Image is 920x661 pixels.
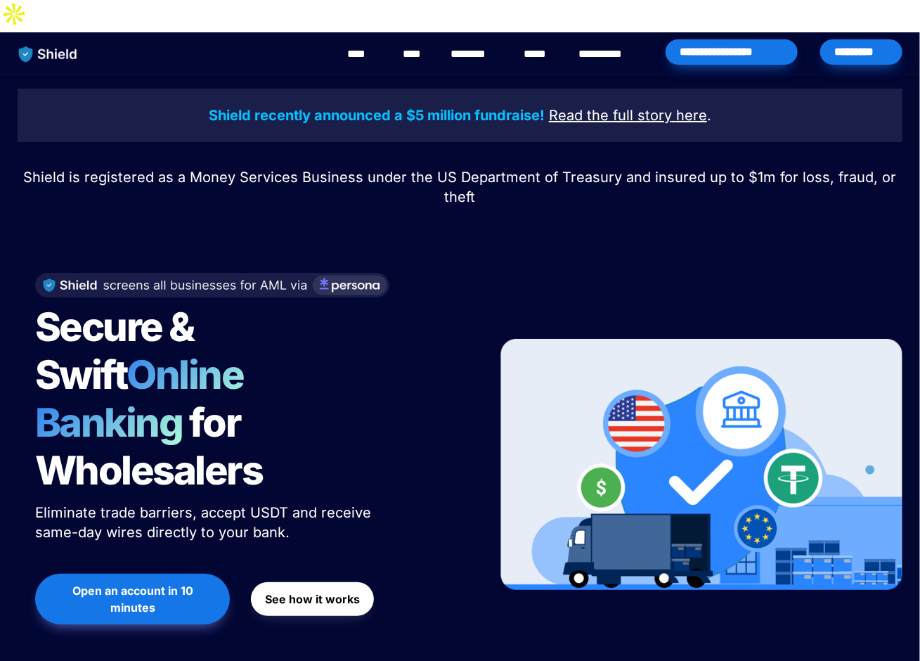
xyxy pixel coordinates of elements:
span: for Wholesalers [35,399,263,494]
a: Read the full story [549,109,672,123]
button: See how it works [251,582,374,616]
strong: Open an account in 10 minutes [72,584,196,615]
u: Read the full story [549,107,672,124]
u: here [676,107,707,124]
a: Open an account in 10 minutes [35,567,230,631]
span: Online Banking [35,351,258,447]
strong: Shield recently announced a $5 million fundraise! [209,107,545,124]
span: Eliminate trade barriers, accept USDT and receive same-day wires directly to your bank. [35,504,375,541]
span: Secure & Swift [35,303,201,399]
a: here [676,109,707,123]
strong: See how it works [265,592,360,606]
span: Shield is registered as a Money Services Business under the US Department of Treasury and insured... [24,169,901,205]
button: Open an account in 10 minutes [35,574,230,624]
a: See how it works [251,575,374,623]
img: website logo [12,39,84,69]
span: . [707,107,711,124]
